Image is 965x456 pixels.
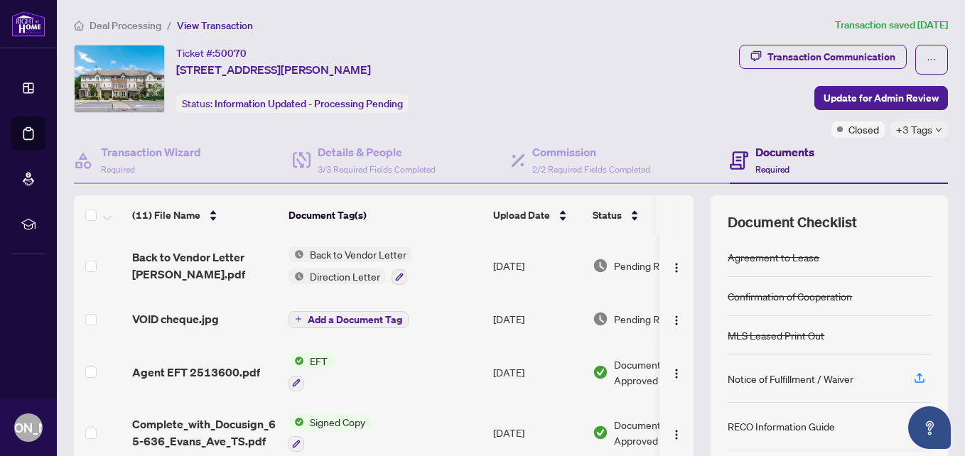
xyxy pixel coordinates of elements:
[90,19,161,32] span: Deal Processing
[289,414,371,452] button: Status IconSigned Copy
[215,97,403,110] span: Information Updated - Processing Pending
[532,164,650,175] span: 2/2 Required Fields Completed
[824,87,939,109] span: Update for Admin Review
[289,268,304,284] img: Status Icon
[665,308,688,330] button: Logo
[487,195,587,235] th: Upload Date
[814,86,948,110] button: Update for Admin Review
[101,164,135,175] span: Required
[289,353,333,391] button: Status IconEFT
[295,315,302,322] span: plus
[176,45,247,61] div: Ticket #:
[739,45,907,69] button: Transaction Communication
[132,310,219,327] span: VOID cheque.jpg
[927,55,937,65] span: ellipsis
[614,258,685,273] span: Pending Review
[614,357,702,388] span: Document Approved
[318,143,436,161] h4: Details & People
[176,61,371,78] span: [STREET_ADDRESS][PERSON_NAME]
[487,235,587,296] td: [DATE]
[935,126,942,134] span: down
[671,315,682,326] img: Logo
[11,11,45,37] img: logo
[848,121,879,137] span: Closed
[75,45,164,112] img: IMG-W12283805_1.jpg
[177,19,253,32] span: View Transaction
[289,414,304,430] img: Status Icon
[835,17,948,33] article: Transaction saved [DATE]
[665,361,688,384] button: Logo
[132,207,200,223] span: (11) File Name
[755,164,789,175] span: Required
[289,246,412,285] button: Status IconBack to Vendor LetterStatus IconDirection Letter
[896,121,932,138] span: +3 Tags
[283,195,487,235] th: Document Tag(s)
[74,21,84,31] span: home
[614,417,702,448] span: Document Approved
[587,195,708,235] th: Status
[671,429,682,440] img: Logo
[308,315,402,325] span: Add a Document Tag
[304,246,412,262] span: Back to Vendor Letter
[593,364,608,380] img: Document Status
[176,94,409,113] div: Status:
[614,311,685,327] span: Pending Review
[487,342,587,403] td: [DATE]
[132,416,277,450] span: Complete_with_Docusign_65-636_Evans_Ave_TS.pdf
[671,368,682,379] img: Logo
[215,47,247,60] span: 50070
[318,164,436,175] span: 3/3 Required Fields Completed
[532,143,650,161] h4: Commission
[132,364,260,381] span: Agent EFT 2513600.pdf
[728,327,824,343] div: MLS Leased Print Out
[728,212,857,232] span: Document Checklist
[908,406,951,449] button: Open asap
[487,296,587,342] td: [DATE]
[593,425,608,440] img: Document Status
[289,246,304,262] img: Status Icon
[126,195,283,235] th: (11) File Name
[132,249,277,283] span: Back to Vendor Letter [PERSON_NAME].pdf
[728,418,835,434] div: RECO Information Guide
[101,143,201,161] h4: Transaction Wizard
[289,311,409,328] button: Add a Document Tag
[304,353,333,369] span: EFT
[593,207,622,223] span: Status
[593,258,608,273] img: Document Status
[767,45,895,68] div: Transaction Communication
[593,311,608,327] img: Document Status
[289,353,304,369] img: Status Icon
[728,371,853,386] div: Notice of Fulfillment / Waiver
[755,143,814,161] h4: Documents
[167,17,171,33] li: /
[493,207,550,223] span: Upload Date
[304,268,386,284] span: Direction Letter
[728,288,852,304] div: Confirmation of Cooperation
[671,262,682,273] img: Logo
[289,310,409,328] button: Add a Document Tag
[728,249,819,265] div: Agreement to Lease
[665,421,688,444] button: Logo
[665,254,688,277] button: Logo
[304,414,371,430] span: Signed Copy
